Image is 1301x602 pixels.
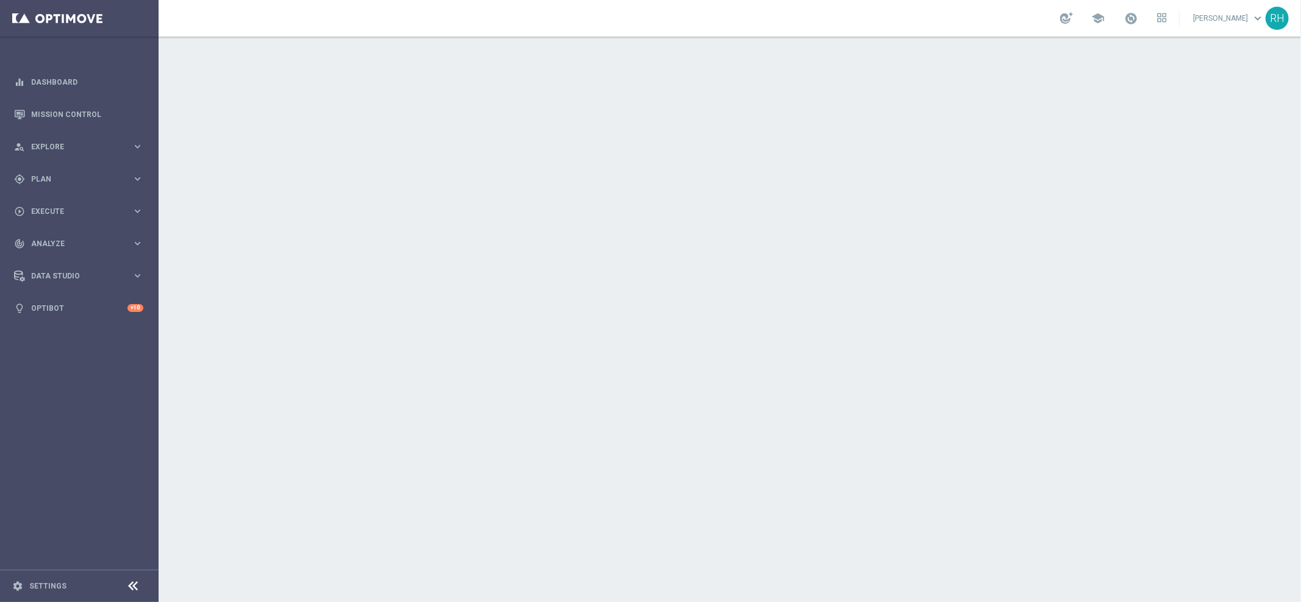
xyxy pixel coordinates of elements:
[14,66,143,98] div: Dashboard
[127,304,143,312] div: +10
[1266,7,1289,30] div: RH
[13,303,144,313] button: lightbulb Optibot +10
[31,272,132,280] span: Data Studio
[14,303,25,314] i: lightbulb
[31,66,143,98] a: Dashboard
[14,174,132,185] div: Plan
[13,110,144,119] button: Mission Control
[14,141,132,152] div: Explore
[14,271,132,282] div: Data Studio
[14,238,132,249] div: Analyze
[1251,12,1264,25] span: keyboard_arrow_down
[132,238,143,249] i: keyboard_arrow_right
[132,173,143,185] i: keyboard_arrow_right
[132,205,143,217] i: keyboard_arrow_right
[13,271,144,281] button: Data Studio keyboard_arrow_right
[12,581,23,592] i: settings
[13,174,144,184] button: gps_fixed Plan keyboard_arrow_right
[31,240,132,247] span: Analyze
[132,141,143,152] i: keyboard_arrow_right
[14,77,25,88] i: equalizer
[31,292,127,324] a: Optibot
[14,206,25,217] i: play_circle_outline
[31,143,132,150] span: Explore
[13,77,144,87] button: equalizer Dashboard
[29,583,66,590] a: Settings
[14,292,143,324] div: Optibot
[31,208,132,215] span: Execute
[132,270,143,282] i: keyboard_arrow_right
[14,174,25,185] i: gps_fixed
[31,98,143,130] a: Mission Control
[13,142,144,152] button: person_search Explore keyboard_arrow_right
[1091,12,1105,25] span: school
[13,239,144,249] button: track_changes Analyze keyboard_arrow_right
[13,207,144,216] button: play_circle_outline Execute keyboard_arrow_right
[14,206,132,217] div: Execute
[1192,9,1266,27] a: [PERSON_NAME]keyboard_arrow_down
[14,238,25,249] i: track_changes
[14,141,25,152] i: person_search
[31,175,132,183] span: Plan
[14,98,143,130] div: Mission Control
